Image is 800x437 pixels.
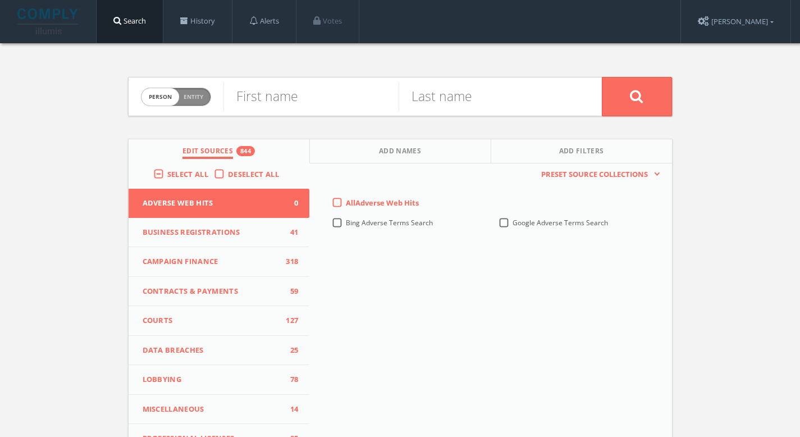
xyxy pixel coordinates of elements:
[129,395,310,425] button: Miscellaneous14
[129,247,310,277] button: Campaign Finance318
[129,139,310,163] button: Edit Sources844
[182,146,233,159] span: Edit Sources
[143,404,282,415] span: Miscellaneous
[281,345,298,356] span: 25
[281,198,298,209] span: 0
[167,169,208,179] span: Select All
[346,198,419,208] span: All Adverse Web Hits
[184,93,203,101] span: Entity
[536,169,660,180] button: Preset Source Collections
[129,365,310,395] button: Lobbying78
[281,286,298,297] span: 59
[281,227,298,238] span: 41
[228,169,279,179] span: Deselect All
[129,306,310,336] button: Courts127
[143,315,282,326] span: Courts
[281,374,298,385] span: 78
[236,146,255,156] div: 844
[281,315,298,326] span: 127
[491,139,672,163] button: Add Filters
[129,336,310,366] button: Data Breaches25
[143,374,282,385] span: Lobbying
[143,227,282,238] span: Business Registrations
[129,277,310,307] button: Contracts & Payments59
[129,189,310,218] button: Adverse Web Hits0
[143,286,282,297] span: Contracts & Payments
[559,146,604,159] span: Add Filters
[141,88,179,106] span: person
[143,198,282,209] span: Adverse Web Hits
[513,218,608,227] span: Google Adverse Terms Search
[129,218,310,248] button: Business Registrations41
[281,256,298,267] span: 318
[536,169,653,180] span: Preset Source Collections
[379,146,421,159] span: Add Names
[281,404,298,415] span: 14
[310,139,491,163] button: Add Names
[143,345,282,356] span: Data Breaches
[17,8,80,34] img: illumis
[346,218,433,227] span: Bing Adverse Terms Search
[143,256,282,267] span: Campaign Finance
